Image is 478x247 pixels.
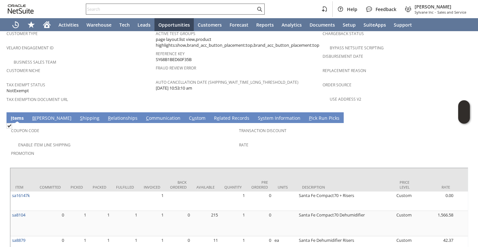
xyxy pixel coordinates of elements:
[86,5,256,13] input: Search
[7,123,12,129] img: Checked
[260,115,263,121] span: y
[415,4,466,10] span: [PERSON_NAME]
[256,5,263,13] svg: Search
[256,22,274,28] span: Reports
[23,18,39,31] div: Shortcuts
[192,211,219,236] td: 215
[217,115,219,121] span: e
[108,115,111,121] span: R
[343,22,356,28] span: Setup
[323,68,366,73] a: Replacement reason
[14,59,56,65] a: Business Sales Team
[282,22,302,28] span: Analytics
[8,18,23,31] a: Recent Records
[165,211,192,236] td: 0
[330,96,361,102] a: Use Address V2
[55,18,83,31] a: Activities
[239,128,286,133] a: Transaction Discount
[435,10,436,15] span: -
[194,18,226,31] a: Customers
[437,10,466,15] span: Sales and Service
[7,68,40,73] a: Customer Niche
[154,18,194,31] a: Opportunities
[116,185,134,190] div: Fulfilled
[156,80,299,85] a: Auto Cancellation Date (shipping_wait_time_long_threshold_date)
[8,5,34,14] svg: logo
[139,191,165,211] td: 1
[156,51,185,56] a: Reference Key
[415,10,433,15] span: Sylvane Inc
[39,18,55,31] a: Home
[11,151,34,156] a: Promotion
[7,88,29,94] span: NotExempt
[192,115,195,121] span: u
[458,112,470,124] span: Oracle Guided Learning Widget. To move around, please hold and drag
[7,31,38,36] a: Customer Type
[156,56,192,63] span: SY68B1BED60F35B
[40,185,61,190] div: Committed
[252,18,278,31] a: Reports
[339,18,360,31] a: Setup
[330,45,384,51] a: Bypass NetSuite Scripting
[376,6,396,12] span: Feedback
[78,115,101,122] a: Shipping
[119,22,130,28] span: Tech
[7,97,68,102] a: Tax Exemption Document URL
[156,31,195,36] a: Active Test Groups
[323,54,363,59] a: Disbursement Date
[458,100,470,124] iframe: Click here to launch Oracle Guided Learning Help Panel
[115,18,134,31] a: Tech
[32,115,35,121] span: B
[187,115,207,122] a: Custom
[297,191,395,211] td: Santa Fe Compact70 + Risers
[7,45,54,51] a: Velaro Engagement ID
[71,185,83,190] div: Picked
[59,22,79,28] span: Activities
[219,211,246,236] td: 1
[251,180,268,190] div: Pre Ordered
[144,185,160,190] div: Invoiced
[43,21,51,29] svg: Home
[156,85,192,91] span: [DATE] 10:53:10 am
[83,18,115,31] a: Warehouse
[134,18,154,31] a: Leads
[170,180,187,190] div: Back Ordered
[239,142,248,148] a: Rate
[66,211,88,236] td: 1
[212,115,251,122] a: Related Records
[419,191,455,211] td: 0.00
[12,212,25,218] a: sa8104
[80,115,83,121] span: S
[307,115,341,122] a: Pick Run Picks
[31,115,73,122] a: B[PERSON_NAME]
[146,115,149,121] span: C
[390,18,416,31] a: Support
[419,211,455,236] td: 1,566.58
[196,185,215,190] div: Available
[111,211,139,236] td: 1
[278,18,306,31] a: Analytics
[230,22,248,28] span: Forecast
[224,185,242,190] div: Quantity
[364,22,386,28] span: SuiteApps
[12,192,30,198] a: sa16147k
[278,185,292,190] div: Units
[93,185,106,190] div: Packed
[35,211,66,236] td: 0
[297,211,395,236] td: Santa Fe Compact70 Dehumidifier
[400,180,414,190] div: Price Level
[395,191,419,211] td: Custom
[7,82,45,88] a: Tax Exempt Status
[12,21,20,29] svg: Recent Records
[424,185,450,190] div: Rate
[11,115,12,121] span: I
[27,21,35,29] svg: Shortcuts
[302,185,390,190] div: Description
[18,142,71,148] a: Enable Item Line Shipping
[347,6,357,12] span: Help
[246,191,273,211] td: 0
[306,18,339,31] a: Documents
[138,22,151,28] span: Leads
[309,115,312,121] span: P
[198,22,222,28] span: Customers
